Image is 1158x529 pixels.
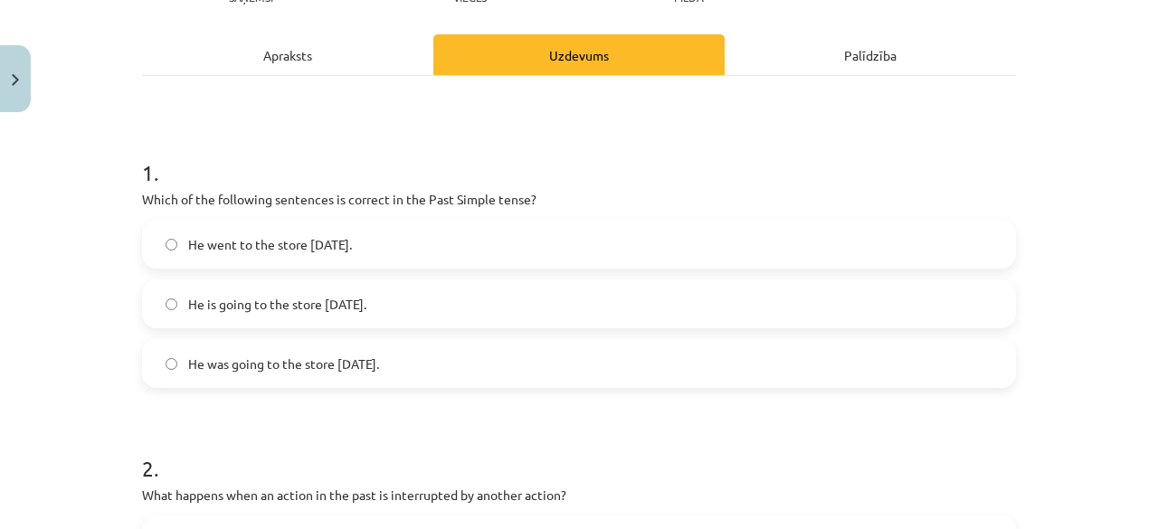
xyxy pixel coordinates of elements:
div: Palīdzība [725,34,1016,75]
input: He went to the store [DATE]. [166,239,177,250]
input: He is going to the store [DATE]. [166,298,177,310]
h1: 2 . [142,424,1016,480]
img: icon-close-lesson-0947bae3869378f0d4975bcd49f059093ad1ed9edebbc8119c70593378902aed.svg [12,74,19,86]
div: Apraksts [142,34,433,75]
span: He went to the store [DATE]. [188,235,352,254]
h1: 1 . [142,128,1016,184]
div: Uzdevums [433,34,725,75]
p: Which of the following sentences is correct in the Past Simple tense? [142,190,1016,209]
span: He is going to the store [DATE]. [188,295,366,314]
p: What happens when an action in the past is interrupted by another action? [142,486,1016,505]
span: He was going to the store [DATE]. [188,354,379,373]
input: He was going to the store [DATE]. [166,358,177,370]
